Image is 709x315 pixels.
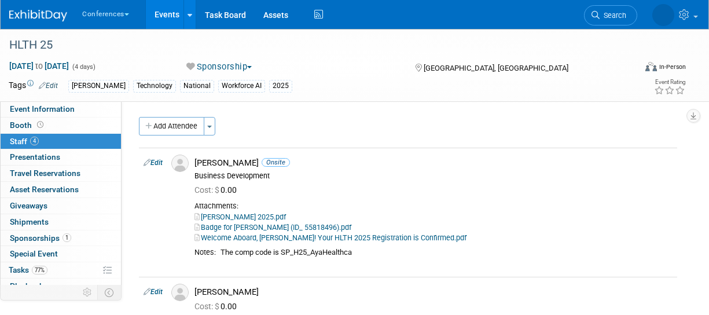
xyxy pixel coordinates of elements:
[10,233,71,243] span: Sponsorships
[1,101,121,117] a: Event Information
[10,249,58,258] span: Special Event
[218,80,265,92] div: Workforce AI
[584,5,637,25] a: Search
[35,120,46,129] span: Booth not reserved yet
[1,246,121,262] a: Special Event
[78,285,98,300] td: Personalize Event Tab Strip
[10,217,49,226] span: Shipments
[9,10,67,21] img: ExhibitDay
[30,137,39,145] span: 4
[171,284,189,301] img: Associate-Profile-5.png
[133,80,176,92] div: Technology
[194,223,351,232] a: Badge for [PERSON_NAME] (ID_ 55818496).pdf
[71,63,95,71] span: (4 days)
[645,62,657,71] img: Format-Inperson.png
[194,185,241,195] span: 0.00
[98,285,122,300] td: Toggle Event Tabs
[10,104,75,113] span: Event Information
[194,233,466,242] a: Welcome Aboard, [PERSON_NAME]! Your HLTH 2025 Registration is Confirmed.pdf
[221,248,673,267] div: The comp code is SP_H25_AyaHealthca
[63,233,71,242] span: 1
[10,185,79,194] span: Asset Reservations
[424,64,568,72] span: [GEOGRAPHIC_DATA], [GEOGRAPHIC_DATA]
[10,201,47,210] span: Giveaways
[600,11,626,20] span: Search
[194,302,241,311] span: 0.00
[10,281,43,291] span: Playbook
[1,134,121,149] a: Staff4
[68,80,129,92] div: [PERSON_NAME]
[194,287,673,298] div: [PERSON_NAME]
[10,120,46,130] span: Booth
[10,169,80,178] span: Travel Reservations
[587,60,686,78] div: Event Format
[1,214,121,230] a: Shipments
[9,265,47,274] span: Tasks
[1,149,121,165] a: Presentations
[194,302,221,311] span: Cost: $
[9,79,58,93] td: Tags
[194,202,673,211] div: Attachments:
[194,157,673,169] div: [PERSON_NAME]
[144,288,163,296] a: Edit
[1,230,121,246] a: Sponsorships1
[10,137,39,146] span: Staff
[262,158,290,167] span: Onsite
[180,80,214,92] div: National
[1,118,121,133] a: Booth
[1,166,121,181] a: Travel Reservations
[659,63,686,71] div: In-Person
[1,279,121,294] a: Playbook
[5,35,628,56] div: HLTH 25
[194,171,673,181] div: Business Development
[654,79,685,85] div: Event Rating
[32,266,47,274] span: 77%
[269,80,292,92] div: 2025
[652,4,674,26] img: Stephanie Donley
[182,61,256,73] button: Sponsorship
[9,61,69,71] span: [DATE] [DATE]
[194,248,216,257] div: Notes:
[39,82,58,90] a: Edit
[171,155,189,172] img: Associate-Profile-5.png
[194,213,286,221] a: [PERSON_NAME] 2025.pdf
[1,198,121,214] a: Giveaways
[34,61,45,71] span: to
[1,262,121,278] a: Tasks77%
[194,185,221,195] span: Cost: $
[1,182,121,197] a: Asset Reservations
[139,117,204,135] button: Add Attendee
[144,159,163,167] a: Edit
[10,152,60,162] span: Presentations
